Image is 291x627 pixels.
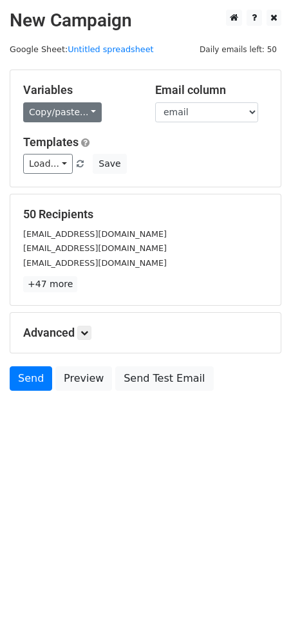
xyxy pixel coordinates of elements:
[23,258,167,268] small: [EMAIL_ADDRESS][DOMAIN_NAME]
[23,154,73,174] a: Load...
[23,326,268,340] h5: Advanced
[10,44,154,54] small: Google Sheet:
[23,207,268,221] h5: 50 Recipients
[10,366,52,391] a: Send
[115,366,213,391] a: Send Test Email
[195,42,281,57] span: Daily emails left: 50
[23,229,167,239] small: [EMAIL_ADDRESS][DOMAIN_NAME]
[155,83,268,97] h5: Email column
[23,83,136,97] h5: Variables
[195,44,281,54] a: Daily emails left: 50
[23,102,102,122] a: Copy/paste...
[227,565,291,627] iframe: Chat Widget
[10,10,281,32] h2: New Campaign
[23,135,79,149] a: Templates
[23,243,167,253] small: [EMAIL_ADDRESS][DOMAIN_NAME]
[93,154,126,174] button: Save
[68,44,153,54] a: Untitled spreadsheet
[55,366,112,391] a: Preview
[23,276,77,292] a: +47 more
